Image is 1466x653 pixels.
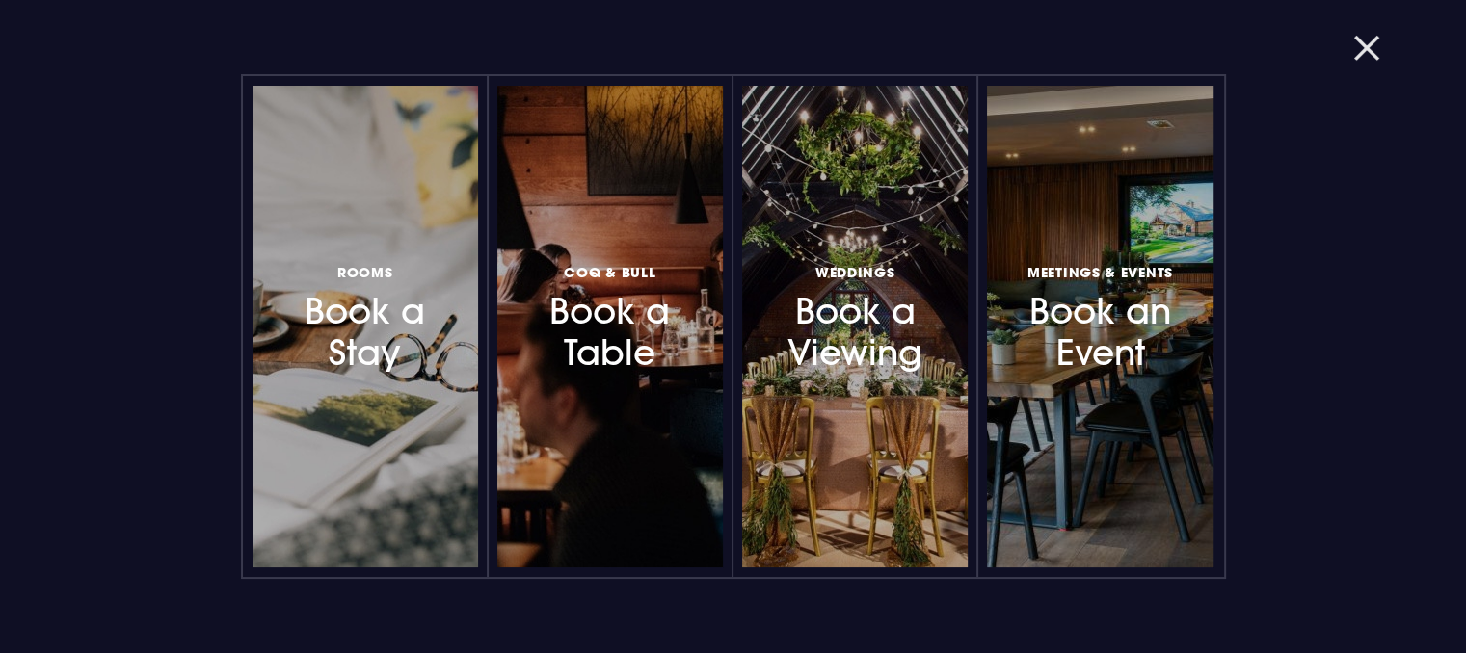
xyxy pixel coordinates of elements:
[497,86,723,567] a: Coq & BullBook a Table
[526,259,694,374] h3: Book a Table
[742,86,968,567] a: WeddingsBook a Viewing
[564,263,655,281] span: Coq & Bull
[253,86,478,567] a: RoomsBook a Stay
[1027,263,1173,281] span: Meetings & Events
[1016,259,1184,374] h3: Book an Event
[771,259,939,374] h3: Book a Viewing
[281,259,449,374] h3: Book a Stay
[815,263,895,281] span: Weddings
[987,86,1213,567] a: Meetings & EventsBook an Event
[337,263,393,281] span: Rooms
